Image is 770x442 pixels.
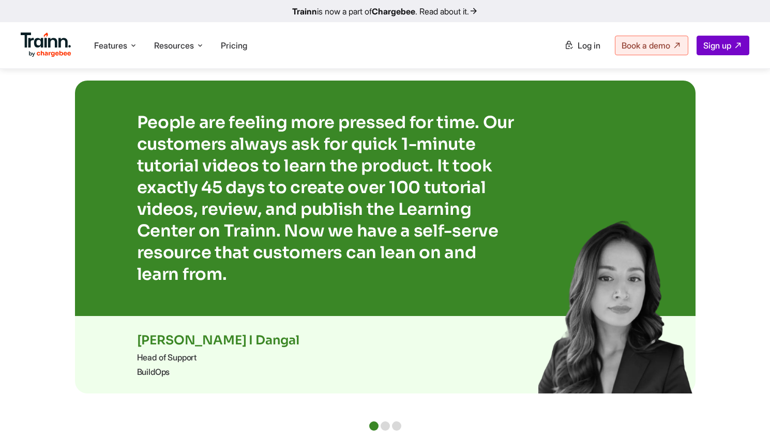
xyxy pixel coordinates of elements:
span: Book a demo [622,40,670,51]
a: Pricing [221,40,247,51]
a: Log in [558,36,607,55]
p: [PERSON_NAME] I Dangal [137,333,633,348]
a: Sign up [697,36,749,55]
span: Log in [578,40,600,51]
img: Trainn Logo [21,33,71,57]
iframe: Chat Widget [718,392,770,442]
a: Book a demo [615,36,688,55]
b: Chargebee [372,6,415,17]
p: Head of Support [137,352,633,362]
b: Trainn [292,6,317,17]
span: Sign up [703,40,731,51]
p: People are feeling more pressed for time. Our customers always ask for quick 1-minute tutorial vi... [137,112,520,285]
span: Features [94,40,127,51]
span: Resources [154,40,194,51]
p: BuildOps [137,367,633,377]
img: Trainn | customer education | video creation [538,208,695,393]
